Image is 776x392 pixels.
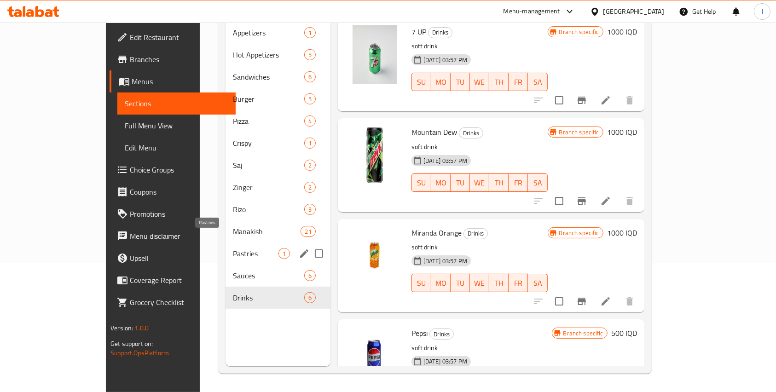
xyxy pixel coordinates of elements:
div: [GEOGRAPHIC_DATA] [603,6,664,17]
a: Grocery Checklist [110,291,236,313]
span: [DATE] 03:57 PM [420,156,471,165]
div: Manakish21 [226,220,330,242]
span: Crispy [233,138,304,149]
a: Full Menu View [117,115,236,137]
span: Upsell [130,253,228,264]
nav: Menu sections [226,18,330,312]
span: Drinks [464,228,487,239]
button: WE [470,173,489,192]
div: Drinks [233,292,304,303]
a: Choice Groups [110,159,236,181]
div: Appetizers1 [226,22,330,44]
div: Drinks [428,27,452,38]
span: FR [512,75,524,89]
span: Branch specific [556,229,603,237]
img: 7 UP [345,25,404,84]
span: TH [493,176,505,190]
button: SA [528,73,547,91]
button: SA [528,173,547,192]
span: J [761,6,763,17]
button: FR [509,173,528,192]
p: soft drink [411,242,548,253]
button: SU [411,73,431,91]
span: 2 [305,183,315,192]
button: delete [619,190,641,212]
span: Manakish [233,226,301,237]
span: Miranda Orange [411,226,462,240]
div: Burger5 [226,88,330,110]
span: Branches [130,54,228,65]
span: WE [474,176,486,190]
div: items [304,160,316,171]
img: Miranda Orange [345,226,404,285]
span: Branch specific [556,28,603,36]
h6: 1000 IQD [607,226,637,239]
span: Promotions [130,208,228,219]
span: 3 [305,205,315,214]
span: Menu disclaimer [130,231,228,242]
h6: 1000 IQD [607,25,637,38]
div: items [304,27,316,38]
h6: 500 IQD [611,327,637,340]
span: Hot Appetizers [233,49,304,60]
div: Saj [233,160,304,171]
span: TH [493,75,505,89]
a: Edit menu item [600,95,611,106]
a: Edit menu item [600,196,611,207]
span: 5 [305,51,315,59]
div: Sandwiches [233,71,304,82]
div: Rizo3 [226,198,330,220]
span: Menus [132,76,228,87]
div: Hot Appetizers5 [226,44,330,66]
div: Sandwiches6 [226,66,330,88]
p: soft drink [411,342,552,354]
span: Branch specific [556,128,603,137]
span: Pizza [233,115,304,127]
div: Drinks [463,228,488,239]
span: Mountain Dew [411,125,457,139]
span: 4 [305,117,315,126]
div: items [304,115,316,127]
span: SU [416,75,428,89]
div: Sauces6 [226,265,330,287]
div: items [304,182,316,193]
span: 2 [305,161,315,170]
button: FR [509,274,528,292]
span: 5 [305,95,315,104]
span: Select to update [550,191,569,211]
button: SU [411,274,431,292]
p: soft drink [411,141,548,153]
span: MO [435,75,447,89]
a: Coverage Report [110,269,236,291]
span: Appetizers [233,27,304,38]
div: items [304,93,316,104]
div: items [304,270,316,281]
span: TU [454,176,466,190]
div: Drinks [429,329,454,340]
button: WE [470,73,489,91]
img: Mountain Dew [345,126,404,184]
span: SA [532,277,544,290]
button: delete [619,89,641,111]
span: WE [474,277,486,290]
span: Burger [233,93,304,104]
span: 6 [305,271,315,280]
span: SA [532,75,544,89]
div: Zinger2 [226,176,330,198]
span: Sauces [233,270,304,281]
span: SA [532,176,544,190]
div: items [304,204,316,215]
button: TH [489,73,509,91]
span: Edit Restaurant [130,32,228,43]
span: Full Menu View [125,120,228,131]
button: MO [431,274,451,292]
button: Branch-specific-item [571,89,593,111]
a: Upsell [110,247,236,269]
button: MO [431,73,451,91]
span: Drinks [459,128,483,138]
